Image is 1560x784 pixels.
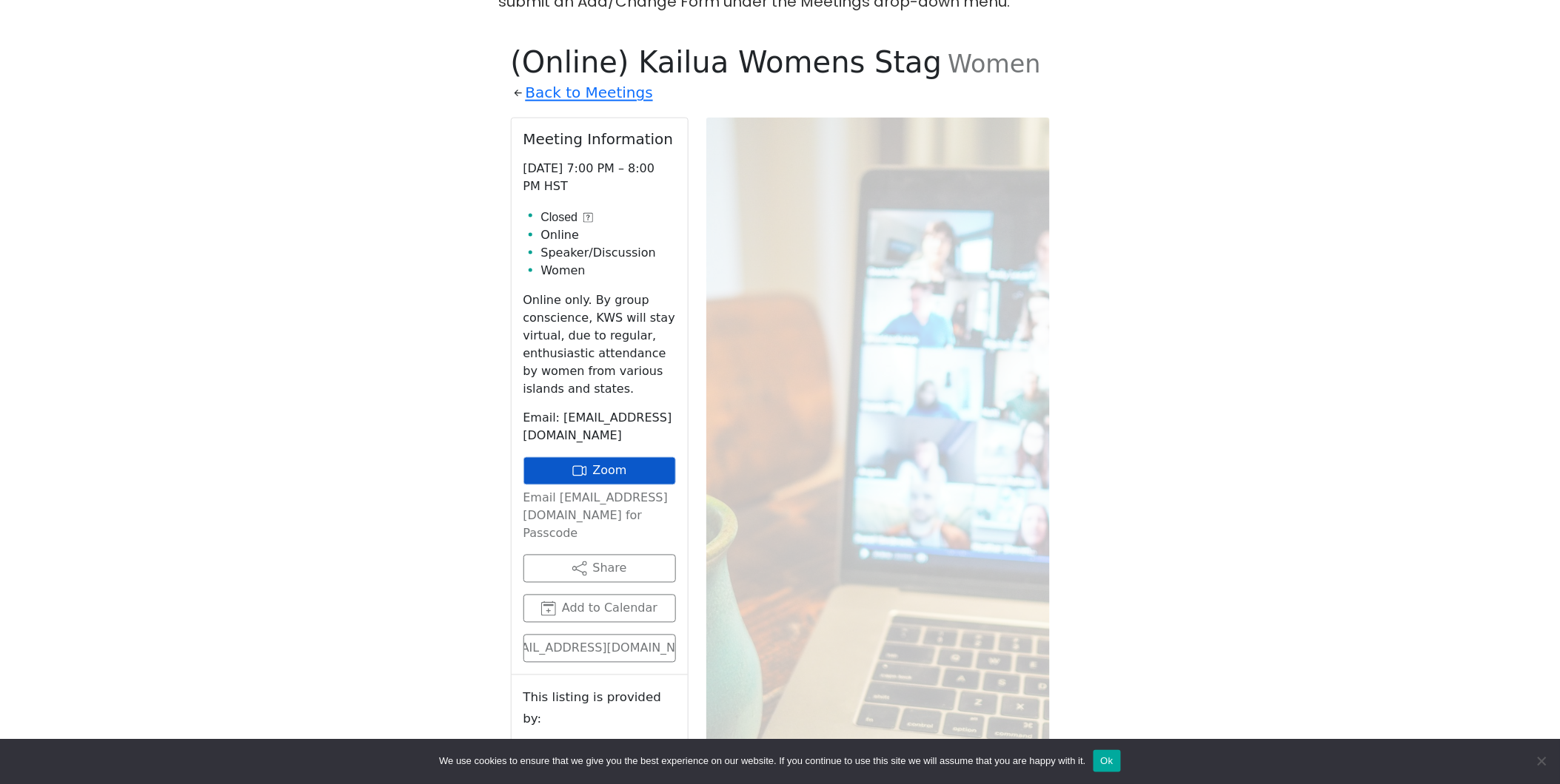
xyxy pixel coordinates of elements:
[523,291,676,398] p: Online only. By group conscience, KWS will stay virtual, due to regular, enthusiastic attendance ...
[948,50,1041,78] small: Women
[523,490,676,543] p: Email [EMAIL_ADDRESS][DOMAIN_NAME] for Passcode
[523,595,676,623] button: Add to Calendar
[541,262,676,280] li: Women
[541,209,578,226] span: Closed
[523,687,676,730] small: This listing is provided by:
[541,209,594,226] button: Closed
[523,130,676,148] h2: Meeting Information
[1534,754,1549,768] span: No
[511,45,943,79] span: (Online) Kailua Womens Stag
[541,244,676,262] li: Speaker/Discussion
[526,80,653,106] a: Back to Meetings
[523,555,676,583] button: Share
[523,635,676,663] a: [EMAIL_ADDRESS][DOMAIN_NAME]
[439,754,1085,768] span: We use cookies to ensure that we give you the best experience on our website. If you continue to ...
[523,160,676,195] p: [DATE] 7:00 PM – 8:00 PM HST
[523,457,676,485] a: Zoom
[523,410,676,445] p: Email: [EMAIL_ADDRESS][DOMAIN_NAME]
[541,226,676,244] li: Online
[1094,750,1121,772] button: Ok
